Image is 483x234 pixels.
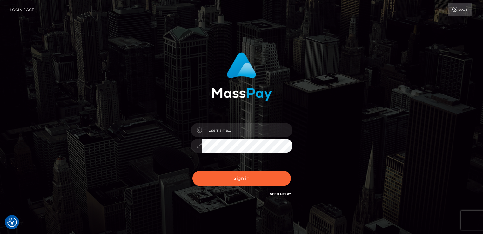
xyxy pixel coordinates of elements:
a: Login Page [10,3,34,16]
button: Sign in [192,171,291,186]
a: Need Help? [270,192,291,196]
img: MassPay Login [211,52,272,101]
img: Revisit consent button [7,218,17,227]
button: Consent Preferences [7,218,17,227]
a: Login [448,3,472,16]
input: Username... [202,123,292,137]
